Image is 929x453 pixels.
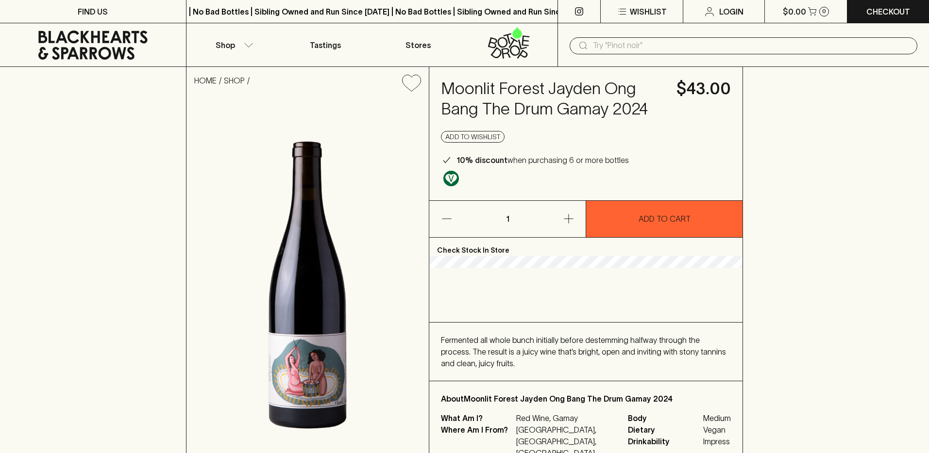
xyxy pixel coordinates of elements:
button: Add to wishlist [398,71,425,96]
span: Vegan [703,424,731,436]
p: Red Wine, Gamay [516,412,617,424]
span: Fermented all whole bunch initially before destemming halfway through the process. The result is ... [441,336,726,368]
a: Stores [372,23,465,66]
button: Shop [186,23,279,66]
p: Shop [216,39,235,51]
p: Wishlist [630,6,667,17]
h4: $43.00 [676,79,731,99]
h4: Moonlit Forest Jayden Ong Bang The Drum Gamay 2024 [441,79,665,119]
img: Vegan [443,171,459,186]
a: Made without the use of any animal products. [441,168,461,189]
a: HOME [194,76,217,85]
p: when purchasing 6 or more bottles [456,154,629,166]
p: 0 [822,9,826,14]
span: Drinkability [628,436,701,447]
p: Login [719,6,743,17]
button: ADD TO CART [586,201,743,237]
span: Impress [703,436,731,447]
input: Try "Pinot noir" [593,38,910,53]
span: Medium [703,412,731,424]
a: Tastings [279,23,372,66]
p: Checkout [866,6,910,17]
p: Check Stock In Store [429,238,743,256]
p: $0.00 [783,6,806,17]
p: About Moonlit Forest Jayden Ong Bang The Drum Gamay 2024 [441,393,731,404]
p: What Am I? [441,412,514,424]
span: Body [628,412,701,424]
button: Add to wishlist [441,131,505,143]
p: 1 [496,201,519,237]
p: ADD TO CART [639,213,691,225]
b: 10% discount [456,156,507,164]
a: SHOP [224,76,245,85]
p: Tastings [310,39,341,51]
p: FIND US [78,6,108,17]
p: Stores [405,39,431,51]
span: Dietary [628,424,701,436]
